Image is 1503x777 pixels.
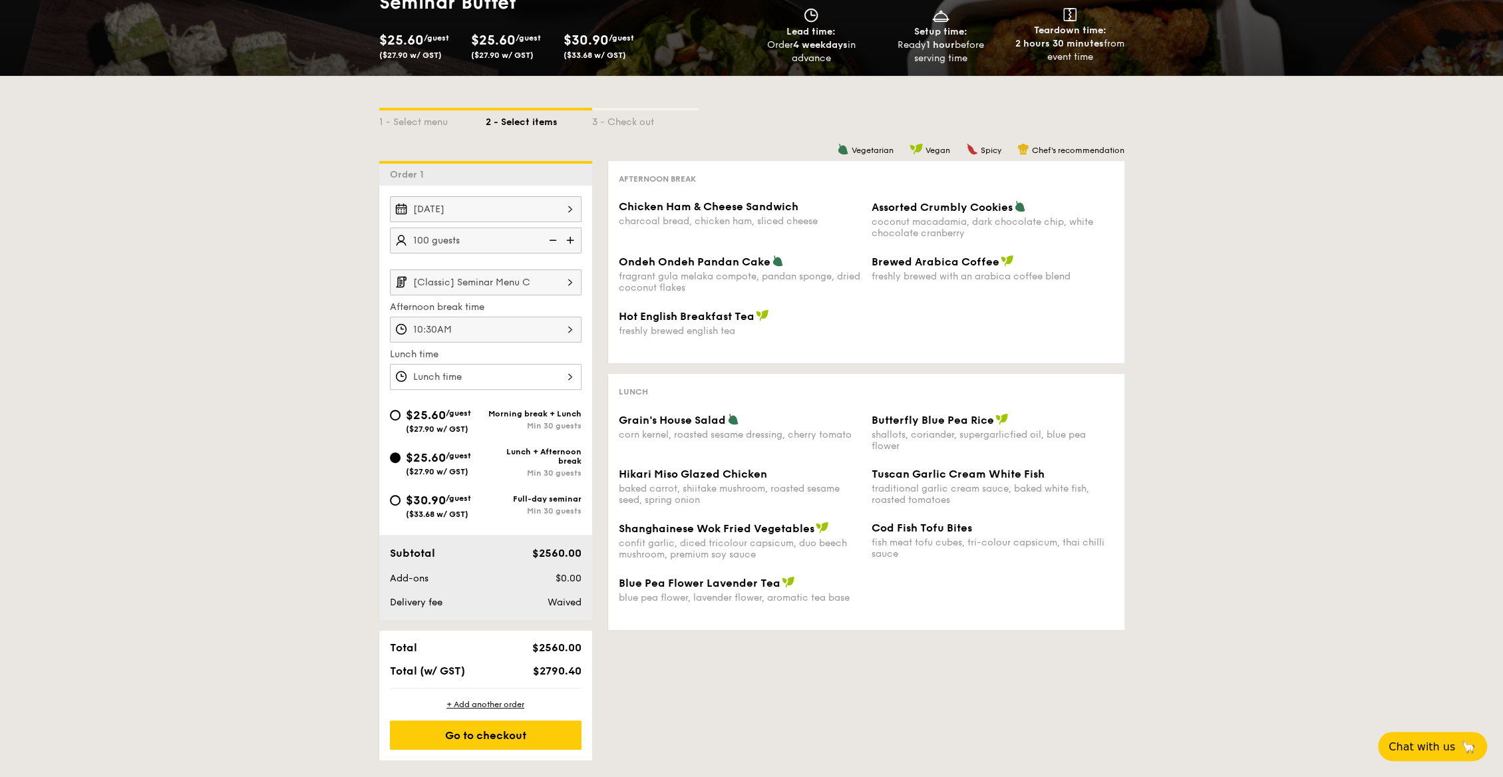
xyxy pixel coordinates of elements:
input: $25.60/guest($27.90 w/ GST)Morning break + LunchMin 30 guests [390,410,401,420]
img: icon-vegan.f8ff3823.svg [816,522,829,534]
span: /guest [609,33,634,43]
span: ($33.68 w/ GST) [406,510,468,519]
div: corn kernel, roasted sesame dressing, cherry tomato [619,429,861,440]
label: Afternoon break time [390,301,582,314]
span: $25.60 [471,33,516,49]
div: Full-day seminar [486,494,582,504]
img: icon-vegan.f8ff3823.svg [756,309,769,321]
div: freshly brewed english tea [619,325,861,337]
span: ($27.90 w/ GST) [406,424,468,434]
span: /guest [446,451,471,460]
div: Morning break + Lunch [486,409,582,418]
div: traditional garlic cream sauce, baked white fish, roasted tomatoes [872,483,1114,506]
span: /guest [446,408,471,418]
span: Butterfly Blue Pea Rice [872,414,994,426]
img: icon-dish.430c3a2e.svg [931,8,951,23]
div: 2 - Select items [486,110,592,129]
span: $0.00 [555,573,581,584]
img: icon-vegan.f8ff3823.svg [910,143,923,155]
span: Subtotal [390,547,435,559]
div: from event time [1011,37,1130,64]
label: Lunch time [390,348,582,361]
div: charcoal bread, chicken ham, sliced cheese [619,216,861,227]
div: Min 30 guests [486,506,582,516]
div: Min 30 guests [486,421,582,430]
input: Afternoon break time [390,317,582,343]
span: Setup time: [914,26,967,37]
img: icon-vegan.f8ff3823.svg [782,576,795,588]
span: Hot English Breakfast Tea [619,310,754,323]
span: $2560.00 [532,641,581,654]
span: Chef's recommendation [1032,146,1124,155]
img: icon-chevron-right.3c0dfbd6.svg [559,269,582,295]
span: ($33.68 w/ GST) [564,51,626,60]
span: Order 1 [390,169,429,180]
strong: 4 weekdays [792,39,847,51]
img: icon-add.58712e84.svg [562,228,582,253]
span: $30.90 [564,33,609,49]
span: Lunch [619,387,648,396]
div: 3 - Check out [592,110,699,129]
div: fragrant gula melaka compote, pandan sponge, dried coconut flakes [619,271,861,293]
span: Vegetarian [852,146,894,155]
img: icon-spicy.37a8142b.svg [966,143,978,155]
img: icon-vegan.f8ff3823.svg [995,413,1009,425]
span: Delivery fee [390,597,442,608]
span: /guest [446,494,471,503]
span: Cod Fish Tofu Bites [872,522,972,534]
input: $25.60/guest($27.90 w/ GST)Lunch + Afternoon breakMin 30 guests [390,452,401,463]
span: Tuscan Garlic Cream White Fish [872,468,1045,480]
span: $2790.40 [532,665,581,677]
div: baked carrot, shiitake mushroom, roasted sesame seed, spring onion [619,483,861,506]
span: Shanghainese Wok Fried Vegetables [619,522,814,535]
span: Hikari Miso Glazed Chicken [619,468,767,480]
img: icon-teardown.65201eee.svg [1063,8,1077,21]
img: icon-vegetarian.fe4039eb.svg [772,255,784,267]
span: Afternoon break [619,174,696,184]
span: Ondeh Ondeh Pandan Cake [619,255,770,268]
span: $25.60 [406,408,446,422]
span: Lead time: [786,26,836,37]
div: blue pea flower, lavender flower, aromatic tea base [619,592,861,603]
img: icon-reduce.1d2dbef1.svg [542,228,562,253]
span: Total (w/ GST) [390,665,465,677]
input: $30.90/guest($33.68 w/ GST)Full-day seminarMin 30 guests [390,495,401,506]
span: Spicy [981,146,1001,155]
input: Number of guests [390,228,582,253]
div: coconut macadamia, dark chocolate chip, white chocolate cranberry [872,216,1114,239]
span: ($27.90 w/ GST) [471,51,534,60]
span: /guest [516,33,541,43]
img: icon-vegetarian.fe4039eb.svg [837,143,849,155]
span: ($27.90 w/ GST) [379,51,442,60]
input: Event date [390,196,582,222]
span: $2560.00 [532,547,581,559]
img: icon-chef-hat.a58ddaea.svg [1017,143,1029,155]
span: $25.60 [379,33,424,49]
img: icon-vegetarian.fe4039eb.svg [727,413,739,425]
div: shallots, coriander, supergarlicfied oil, blue pea flower [872,429,1114,452]
span: Add-ons [390,573,428,584]
div: Ready before serving time [881,39,1000,65]
span: Brewed Arabica Coffee [872,255,999,268]
button: Chat with us🦙 [1378,732,1487,761]
img: icon-vegetarian.fe4039eb.svg [1014,200,1026,212]
div: fish meat tofu cubes, tri-colour capsicum, thai chilli sauce [872,537,1114,559]
span: 🦙 [1460,739,1476,754]
div: 1 - Select menu [379,110,486,129]
span: Assorted Crumbly Cookies [872,201,1013,214]
span: Total [390,641,417,654]
div: Go to checkout [390,720,582,750]
div: confit garlic, diced tricolour capsicum, duo beech mushroom, premium soy sauce [619,538,861,560]
span: Grain's House Salad [619,414,726,426]
div: Order in advance [752,39,871,65]
span: $25.60 [406,450,446,465]
img: icon-clock.2db775ea.svg [801,8,821,23]
span: ($27.90 w/ GST) [406,467,468,476]
div: freshly brewed with an arabica coffee blend [872,271,1114,282]
strong: 1 hour [926,39,955,51]
span: Waived [547,597,581,608]
span: Teardown time: [1034,25,1106,36]
div: Min 30 guests [486,468,582,478]
img: icon-vegan.f8ff3823.svg [1001,255,1014,267]
span: Vegan [925,146,950,155]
